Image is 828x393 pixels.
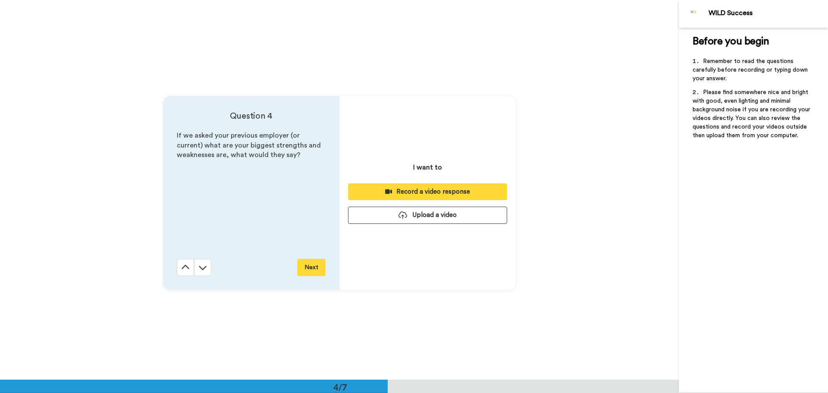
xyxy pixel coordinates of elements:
img: Profile Image [684,3,704,24]
h4: Question 4 [177,110,326,122]
div: WILD Success [709,9,828,17]
button: Upload a video [348,207,507,223]
span: If we asked your previous employer (or current) what are your biggest strengths and weaknesses ar... [177,132,323,159]
div: 4/7 [320,381,361,393]
span: Please find somewhere nice and bright with good, even lighting and minimal background noise if yo... [693,89,812,138]
div: Record a video response [355,187,500,196]
span: Before you begin [693,36,769,47]
button: Record a video response [348,183,507,200]
p: I want to [413,162,442,173]
span: Remember to read the questions carefully before recording or typing down your answer. [693,58,809,82]
button: Next [297,259,326,276]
